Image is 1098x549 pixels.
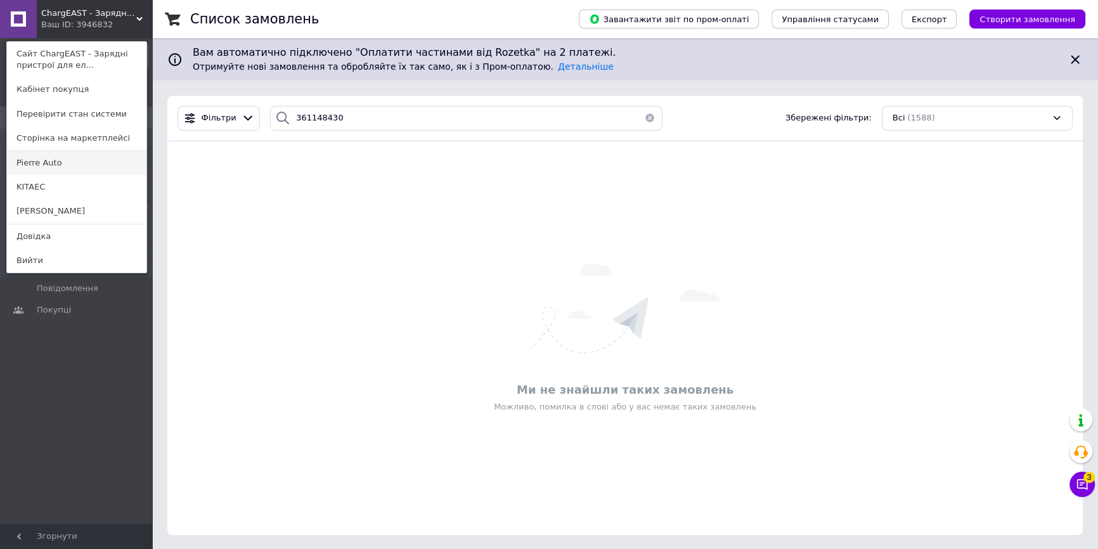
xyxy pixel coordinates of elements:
div: Ваш ID: 3946832 [41,19,94,30]
span: Покупці [37,304,71,316]
span: ChargEAST - Зарядні пристрої для електромобілів [41,8,136,19]
span: Повідомлення [37,283,98,294]
span: Завантажити звіт по пром-оплаті [589,13,749,25]
button: Експорт [901,10,957,29]
a: Створити замовлення [957,14,1085,23]
span: Збережені фільтри: [785,112,872,124]
a: [PERSON_NAME] [7,199,146,223]
a: Сторінка на маркетплейсі [7,126,146,150]
img: Нічого не знайдено [531,263,720,353]
button: Чат з покупцем3 [1069,472,1095,497]
button: Очистить [637,106,662,131]
span: 3 [1083,472,1095,483]
a: Кабінет покупця [7,77,146,101]
span: Управління статусами [782,15,879,24]
a: Сайт ChargEAST - Зарядні пристрої для ел... [7,42,146,77]
a: Довідка [7,224,146,249]
button: Завантажити звіт по пром-оплаті [579,10,759,29]
div: Ми не знайшли таких замовлень [174,382,1076,397]
div: Можливо, помилка в слові або у вас немає таких замовлень [174,401,1076,413]
span: Створити замовлення [979,15,1075,24]
span: Вам автоматично підключено "Оплатити частинами від Rozetka" на 2 платежі. [193,46,1057,60]
a: Pierre Auto [7,151,146,175]
a: Перевірити стан системи [7,102,146,126]
span: (1588) [907,113,934,122]
a: KITAEC [7,175,146,199]
span: Експорт [912,15,947,24]
input: Пошук за номером замовлення, ПІБ покупця, номером телефону, Email, номером накладної [270,106,662,131]
button: Управління статусами [772,10,889,29]
a: Детальніше [558,61,614,72]
span: Отримуйте нові замовлення та обробляйте їх так само, як і з Пром-оплатою. [193,61,614,72]
h1: Список замовлень [190,11,319,27]
span: Фільтри [202,112,236,124]
a: Вийти [7,249,146,273]
button: Створити замовлення [969,10,1085,29]
span: Всі [893,112,905,124]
